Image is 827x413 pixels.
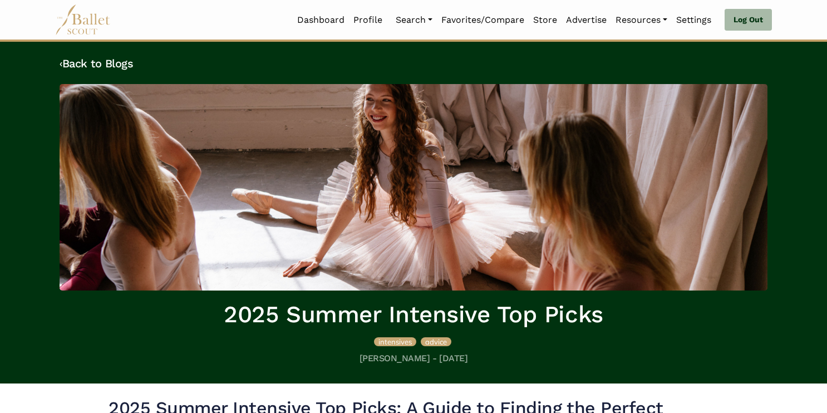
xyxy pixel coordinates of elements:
[421,336,451,347] a: advice
[293,8,349,32] a: Dashboard
[60,299,767,330] h1: 2025 Summer Intensive Top Picks
[391,8,437,32] a: Search
[60,57,133,70] a: ‹Back to Blogs
[725,9,772,31] a: Log Out
[672,8,716,32] a: Settings
[611,8,672,32] a: Resources
[378,337,412,346] span: intensives
[529,8,562,32] a: Store
[60,353,767,365] h5: [PERSON_NAME] - [DATE]
[562,8,611,32] a: Advertise
[425,337,447,346] span: advice
[437,8,529,32] a: Favorites/Compare
[60,56,62,70] code: ‹
[374,336,419,347] a: intensives
[60,84,767,291] img: header_image.img
[349,8,387,32] a: Profile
